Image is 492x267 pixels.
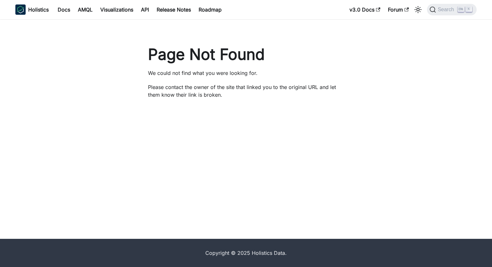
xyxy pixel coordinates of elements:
[346,4,384,15] a: v3.0 Docs
[96,4,137,15] a: Visualizations
[28,6,49,13] b: Holistics
[153,4,195,15] a: Release Notes
[195,4,225,15] a: Roadmap
[148,69,344,77] p: We could not find what you were looking for.
[148,45,344,64] h1: Page Not Found
[427,4,477,15] button: Search (Ctrl+K)
[148,83,344,99] p: Please contact the owner of the site that linked you to the original URL and let them know their ...
[15,4,26,15] img: Holistics
[15,4,49,15] a: HolisticsHolistics
[54,4,74,15] a: Docs
[137,4,153,15] a: API
[436,7,458,12] span: Search
[384,4,413,15] a: Forum
[74,4,96,15] a: AMQL
[42,249,450,257] div: Copyright © 2025 Holistics Data.
[413,4,423,15] button: Switch between dark and light mode (currently light mode)
[466,6,472,12] kbd: K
